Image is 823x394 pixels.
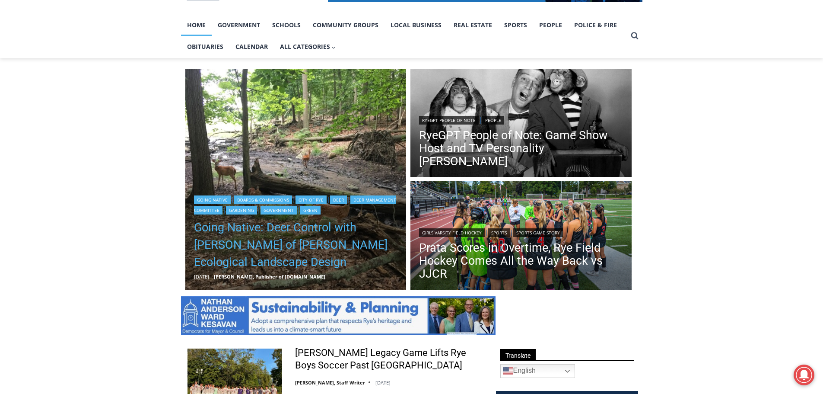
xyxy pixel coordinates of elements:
a: Girls Varsity Field Hockey [419,228,485,237]
a: Read More RyeGPT People of Note: Game Show Host and TV Personality Garry Moore [410,69,632,179]
div: | | [419,227,623,237]
a: [PERSON_NAME], Publisher of [DOMAIN_NAME] [214,273,325,280]
nav: Primary Navigation [181,14,627,58]
a: Community Groups [307,14,384,36]
time: [DATE] [194,273,209,280]
img: (PHOTO: Publicity photo of Garry Moore with his guests, the Marquis Chimps, from The Garry Moore ... [410,69,632,179]
a: Sports [488,228,510,237]
img: (PHOTO: Deer in the Rye Marshlands Conservancy. File photo. 2017.) [185,69,407,290]
a: Sports [498,14,533,36]
a: [PERSON_NAME], Staff Writer [295,379,365,386]
a: Obituaries [181,36,229,58]
a: Prata Scores in Overtime, Rye Field Hockey Comes All the Way Back vs JJCR [419,241,623,280]
a: Deer [330,195,347,204]
img: (PHOTO: The Rye Field Hockey team from September 16, 2025. Credit: Maureen Tsuchida.) [410,181,632,292]
div: "[PERSON_NAME] and I covered the [DATE] Parade, which was a really eye opening experience as I ha... [218,0,408,84]
a: Intern @ [DOMAIN_NAME] [208,84,419,108]
a: Government [212,14,266,36]
div: Live Music [91,26,116,71]
a: RyeGPT People of Note [419,116,479,125]
span: – [211,273,214,280]
a: Calendar [229,36,274,58]
div: 6 [101,73,105,82]
a: Government [261,206,297,215]
h4: [PERSON_NAME] Read Sanctuary Fall Fest: [DATE] [7,87,115,107]
time: [DATE] [375,379,391,386]
a: Local Business [384,14,448,36]
a: Gardening [226,206,257,215]
a: Schools [266,14,307,36]
a: Home [181,14,212,36]
a: [PERSON_NAME] Legacy Game Lifts Rye Boys Soccer Past [GEOGRAPHIC_DATA] [295,347,485,372]
a: Real Estate [448,14,498,36]
a: Going Native [194,195,231,204]
div: | [419,114,623,125]
a: RyeGPT People of Note: Game Show Host and TV Personality [PERSON_NAME] [419,129,623,168]
a: Green [300,206,321,215]
a: Boards & Commissions [234,195,292,204]
button: Child menu of All Categories [274,36,342,58]
button: View Search Form [627,28,642,44]
div: / [97,73,99,82]
a: Read More Prata Scores in Overtime, Rye Field Hockey Comes All the Way Back vs JJCR [410,181,632,292]
span: Intern @ [DOMAIN_NAME] [226,86,400,106]
div: | | | | | | | [194,194,398,215]
div: 4 [91,73,95,82]
a: City of Rye [296,195,327,204]
a: Sports Game Story [513,228,563,237]
a: People [482,116,504,125]
a: Going Native: Deer Control with [PERSON_NAME] of [PERSON_NAME] Ecological Landscape Design [194,219,398,271]
a: People [533,14,568,36]
a: Read More Going Native: Deer Control with Missy Fabel of Missy Fabel Ecological Landscape Design [185,69,407,290]
a: [PERSON_NAME] Read Sanctuary Fall Fest: [DATE] [0,86,129,108]
span: Translate [500,349,536,361]
a: English [500,364,575,378]
a: Police & Fire [568,14,623,36]
img: en [503,366,513,376]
